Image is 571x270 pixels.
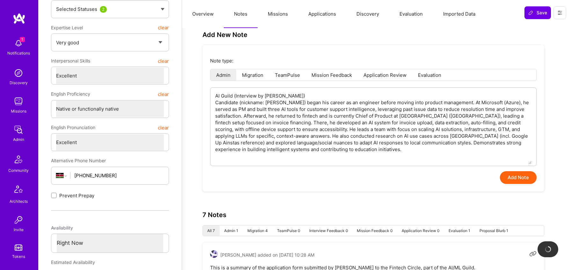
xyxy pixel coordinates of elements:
[11,108,26,114] div: Missions
[10,198,28,205] div: Architects
[15,244,22,251] img: tokens
[11,183,26,198] img: Architects
[51,158,106,163] span: Alternative Phone Number
[51,257,169,268] div: Estimated Availability
[13,13,26,24] img: logo
[203,225,220,236] li: All 7
[220,225,243,236] li: Admin 1
[13,136,24,143] div: Admin
[12,95,25,108] img: teamwork
[444,225,475,236] li: Evaluation 1
[529,250,537,258] i: Copy link
[397,225,444,236] li: Application Review 0
[51,22,83,33] span: Expertise Level
[243,225,273,236] li: Migration 4
[12,123,25,136] img: admin teamwork
[269,69,306,81] li: TeamPulse
[524,6,551,19] button: Save
[304,225,352,236] li: Interview Feedback 0
[12,214,25,226] img: Invite
[12,253,25,260] div: Tokens
[20,37,25,42] span: 1
[215,88,531,164] textarea: AI Guild (Interview by [PERSON_NAME]) Candidate (nickname: [PERSON_NAME]) began his career as an ...
[272,225,304,236] li: TeamPulse 0
[100,6,107,13] div: 2
[210,69,236,81] li: Admin
[358,69,412,81] li: Application Review
[306,69,358,81] li: Mission Feedback
[500,171,537,184] button: Add Note
[8,167,29,174] div: Community
[543,245,552,254] img: loading
[412,69,447,81] li: Evaluation
[210,57,537,64] p: Note type:
[220,252,314,258] span: [PERSON_NAME] added on [DATE] 10:28 AM
[161,8,165,11] img: caret
[14,226,24,233] div: Invite
[202,211,226,219] h3: 7 Notes
[51,88,90,100] span: English Proficiency
[51,122,95,133] span: English Pronunciation
[59,192,94,199] span: Prevent Prepay
[210,250,218,258] img: User Avatar
[51,55,90,67] span: Interpersonal Skills
[352,225,397,236] li: Mission Feedback 0
[12,67,25,79] img: discovery
[56,6,97,12] span: Selected Statuses
[51,222,169,234] div: Availability
[528,10,547,16] span: Save
[7,50,30,56] div: Notifications
[158,22,169,33] button: clear
[158,55,169,67] button: clear
[74,167,164,184] input: +1 (000) 000-0000
[158,122,169,133] button: clear
[210,250,218,259] a: User Avatar
[202,31,247,39] h3: Add New Note
[475,225,513,236] li: Proposal Blurb 1
[236,69,269,81] li: Migration
[11,152,26,167] img: Community
[12,37,25,50] img: bell
[10,79,28,86] div: Discovery
[158,88,169,100] button: clear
